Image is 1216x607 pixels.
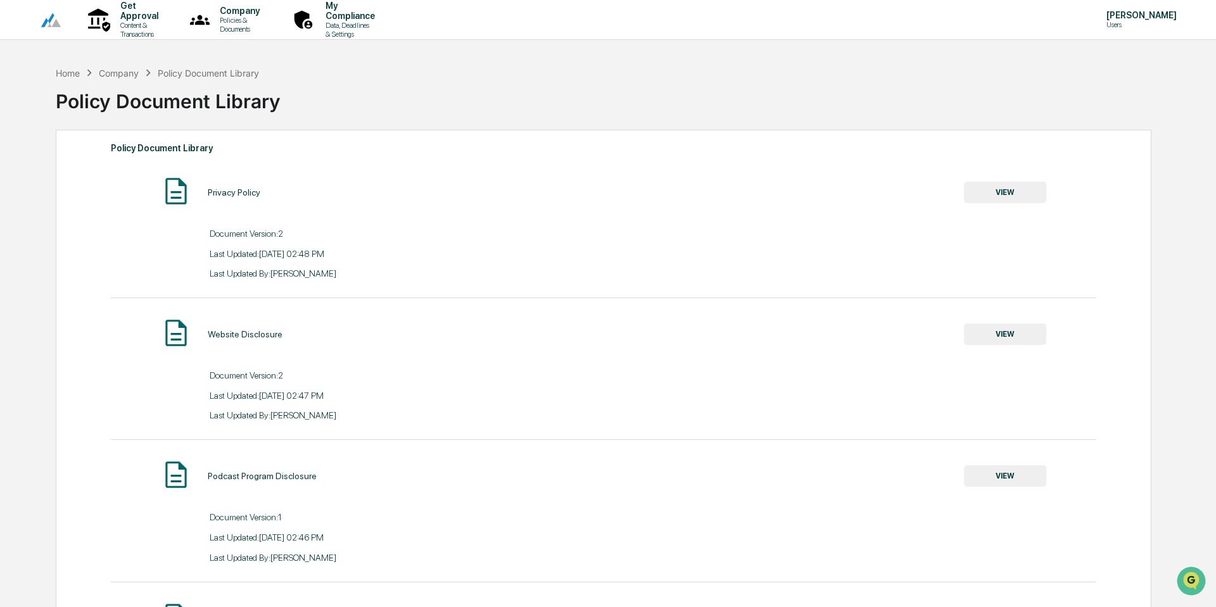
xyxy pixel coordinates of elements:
[43,110,160,120] div: We're available if you need us!
[104,160,157,172] span: Attestations
[126,215,153,224] span: Pylon
[111,140,1096,156] div: Policy Document Library
[13,161,23,171] div: 🖐️
[210,391,604,401] div: Last Updated: [DATE] 02:47 PM
[210,532,604,542] div: Last Updated: [DATE] 02:46 PM
[1096,10,1183,20] p: [PERSON_NAME]
[208,471,317,481] div: Podcast Program Disclosure
[964,465,1046,487] button: VIEW
[210,370,604,380] div: Document Version: 2
[210,268,604,278] div: Last Updated By: [PERSON_NAME]
[964,323,1046,345] button: VIEW
[210,6,266,16] p: Company
[99,68,139,78] div: Company
[964,182,1046,203] button: VIEW
[56,68,80,78] div: Home
[8,178,85,201] a: 🔎Data Lookup
[160,175,192,207] img: Document Icon
[208,329,282,339] div: Website Disclosure
[25,160,82,172] span: Preclearance
[110,21,165,39] p: Content & Transactions
[43,97,208,110] div: Start new chat
[210,228,604,239] div: Document Version: 2
[315,1,381,21] p: My Compliance
[1175,565,1210,599] iframe: Open customer support
[210,512,604,522] div: Document Version: 1
[87,154,162,177] a: 🗄️Attestations
[13,97,35,120] img: 1746055101610-c473b297-6a78-478c-a979-82029cc54cd1
[89,214,153,224] a: Powered byPylon
[315,21,381,39] p: Data, Deadlines & Settings
[1096,20,1183,29] p: Users
[30,12,61,28] img: logo
[110,1,165,21] p: Get Approval
[13,27,231,47] p: How can we help?
[210,16,266,34] p: Policies & Documents
[208,187,260,197] div: Privacy Policy
[158,68,259,78] div: Policy Document Library
[56,80,1150,113] div: Policy Document Library
[215,101,231,116] button: Start new chat
[92,161,102,171] div: 🗄️
[160,317,192,349] img: Document Icon
[210,553,604,563] div: Last Updated By: [PERSON_NAME]
[160,459,192,491] img: Document Icon
[33,58,209,71] input: Clear
[8,154,87,177] a: 🖐️Preclearance
[25,184,80,196] span: Data Lookup
[210,249,604,259] div: Last Updated: [DATE] 02:48 PM
[210,410,604,420] div: Last Updated By: [PERSON_NAME]
[13,185,23,195] div: 🔎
